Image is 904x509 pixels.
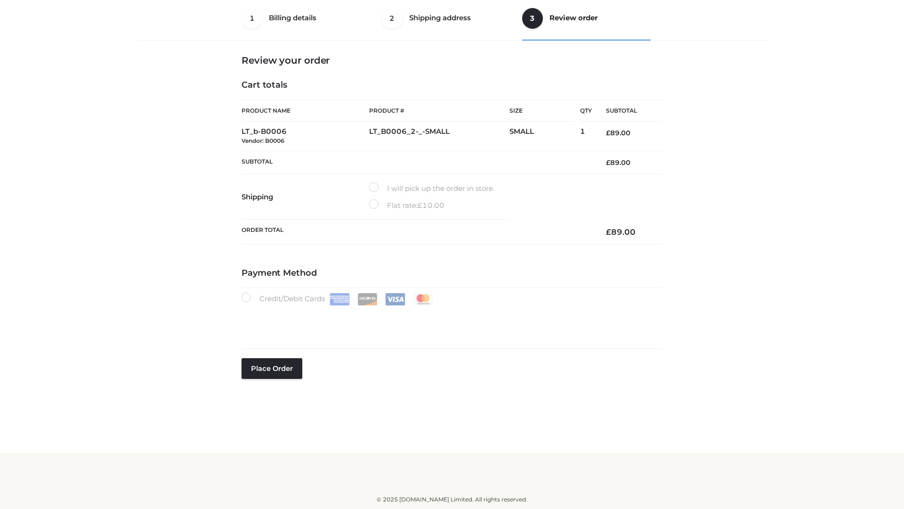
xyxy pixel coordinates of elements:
td: LT_B0006_2-_-SMALL [369,122,509,151]
img: Discover [357,293,378,305]
th: Product Name [242,100,369,122]
span: £ [418,201,422,210]
bdi: 89.00 [606,129,630,137]
td: SMALL [509,122,580,151]
th: Product # [369,100,509,122]
span: £ [606,129,610,137]
bdi: 89.00 [606,158,630,167]
label: Flat rate: [369,199,444,212]
img: Mastercard [413,293,433,305]
th: Subtotal [242,151,592,174]
td: LT_b-B0006 [242,122,369,151]
span: £ [606,227,611,237]
th: Order Total [242,220,592,245]
bdi: 10.00 [418,201,444,210]
iframe: Secure payment input frame [240,304,661,338]
div: © 2025 [DOMAIN_NAME] Limited. All rights reserved. [140,495,764,504]
label: I will pick up the order in store. [369,182,494,195]
th: Size [509,100,575,122]
th: Qty [580,100,592,122]
img: Visa [385,293,405,305]
th: Subtotal [592,100,662,122]
button: Place order [242,358,302,379]
span: £ [606,158,610,167]
bdi: 89.00 [606,227,636,237]
label: Credit/Debit Cards [242,293,434,305]
h4: Payment Method [242,268,662,279]
th: Shipping [242,174,369,220]
img: Amex [330,293,350,305]
h3: Review your order [242,55,662,66]
h4: Cart totals [242,80,662,90]
td: 1 [580,122,592,151]
small: Vendor: B0006 [242,137,284,144]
